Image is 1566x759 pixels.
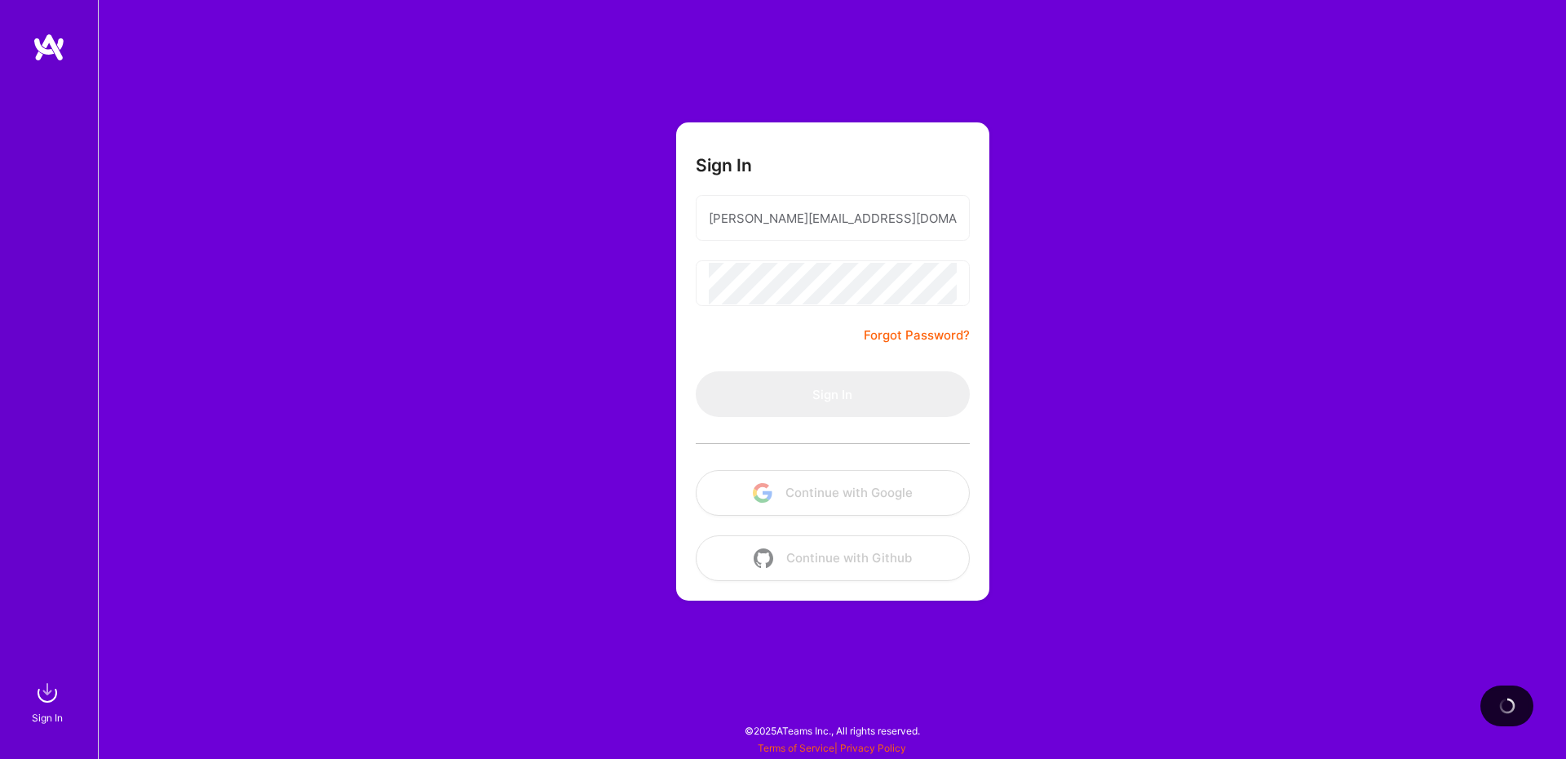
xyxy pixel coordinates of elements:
[758,742,906,754] span: |
[864,326,970,345] a: Forgot Password?
[31,677,64,709] img: sign in
[753,483,772,503] img: icon
[32,709,63,726] div: Sign In
[709,198,957,239] input: Email...
[98,710,1566,751] div: © 2025 ATeams Inc., All rights reserved.
[696,470,970,516] button: Continue with Google
[840,742,906,754] a: Privacy Policy
[696,155,752,175] h3: Sign In
[754,548,773,568] img: icon
[34,677,64,726] a: sign inSign In
[696,371,970,417] button: Sign In
[1498,697,1516,715] img: loading
[33,33,65,62] img: logo
[758,742,834,754] a: Terms of Service
[696,535,970,581] button: Continue with Github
